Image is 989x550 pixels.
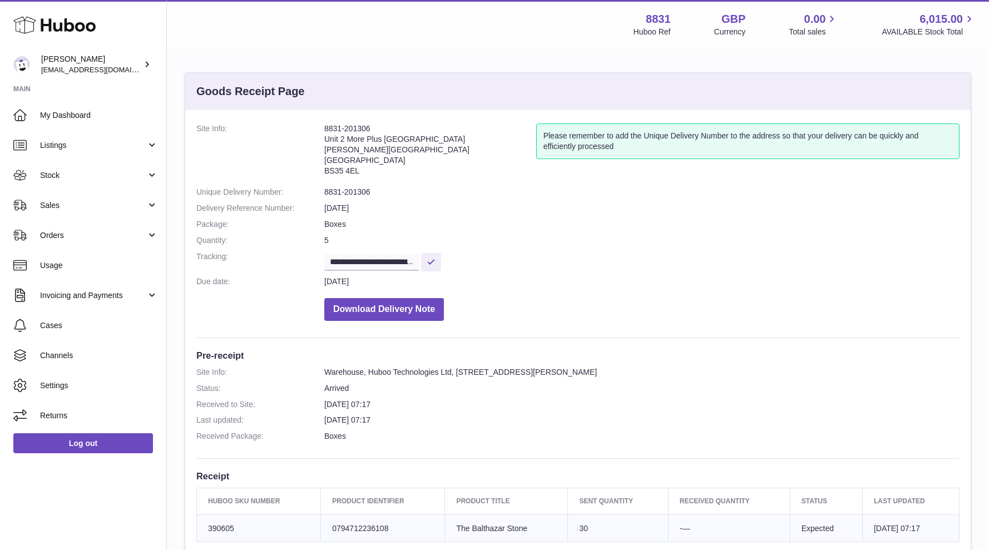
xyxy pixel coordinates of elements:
th: Status [790,488,862,514]
span: Stock [40,170,146,181]
td: 390605 [197,514,321,542]
dd: [DATE] [324,276,960,287]
th: Received Quantity [668,488,790,514]
th: Huboo SKU Number [197,488,321,514]
td: [DATE] 07:17 [862,514,959,542]
dd: 5 [324,235,960,246]
span: 0.00 [804,12,826,27]
span: Settings [40,380,158,391]
div: [PERSON_NAME] [41,54,141,75]
img: rob@themysteryagency.com [13,56,30,73]
th: Sent Quantity [568,488,668,514]
dt: Due date: [196,276,324,287]
th: Product Identifier [321,488,445,514]
span: Sales [40,200,146,211]
span: Usage [40,260,158,271]
dd: Arrived [324,383,960,394]
dd: [DATE] 07:17 [324,415,960,425]
dt: Package: [196,219,324,230]
strong: 8831 [646,12,671,27]
td: 30 [568,514,668,542]
div: Currency [714,27,746,37]
dt: Received Package: [196,431,324,442]
span: 6,015.00 [919,12,963,27]
div: Huboo Ref [634,27,671,37]
dd: Boxes [324,431,960,442]
dt: Last updated: [196,415,324,425]
td: 0794712236108 [321,514,445,542]
a: 6,015.00 AVAILABLE Stock Total [882,12,976,37]
dt: Quantity: [196,235,324,246]
h3: Pre-receipt [196,349,960,361]
span: Invoicing and Payments [40,290,146,301]
h3: Goods Receipt Page [196,84,305,99]
td: Expected [790,514,862,542]
a: 0.00 Total sales [789,12,838,37]
span: Returns [40,410,158,421]
a: Log out [13,433,153,453]
span: Channels [40,350,158,361]
dd: [DATE] 07:17 [324,399,960,410]
dt: Site Info: [196,123,324,181]
dd: 8831-201306 [324,187,960,197]
span: My Dashboard [40,110,158,121]
span: AVAILABLE Stock Total [882,27,976,37]
span: Total sales [789,27,838,37]
dt: Status: [196,383,324,394]
dt: Site Info: [196,367,324,378]
td: -— [668,514,790,542]
span: [EMAIL_ADDRESS][DOMAIN_NAME] [41,65,164,74]
dt: Delivery Reference Number: [196,203,324,214]
dt: Received to Site: [196,399,324,410]
span: Listings [40,140,146,151]
div: Please remember to add the Unique Delivery Number to the address so that your delivery can be qui... [536,123,960,159]
address: 8831-201306 Unit 2 More Plus [GEOGRAPHIC_DATA] [PERSON_NAME][GEOGRAPHIC_DATA] [GEOGRAPHIC_DATA] B... [324,123,536,181]
dt: Tracking: [196,251,324,271]
span: Orders [40,230,146,241]
dd: Warehouse, Huboo Technologies Ltd, [STREET_ADDRESS][PERSON_NAME] [324,367,960,378]
th: Last updated [862,488,959,514]
dt: Unique Delivery Number: [196,187,324,197]
th: Product title [445,488,568,514]
dd: Boxes [324,219,960,230]
span: Cases [40,320,158,331]
td: The Balthazar Stone [445,514,568,542]
strong: GBP [721,12,745,27]
button: Download Delivery Note [324,298,444,321]
h3: Receipt [196,470,960,482]
dd: [DATE] [324,203,960,214]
